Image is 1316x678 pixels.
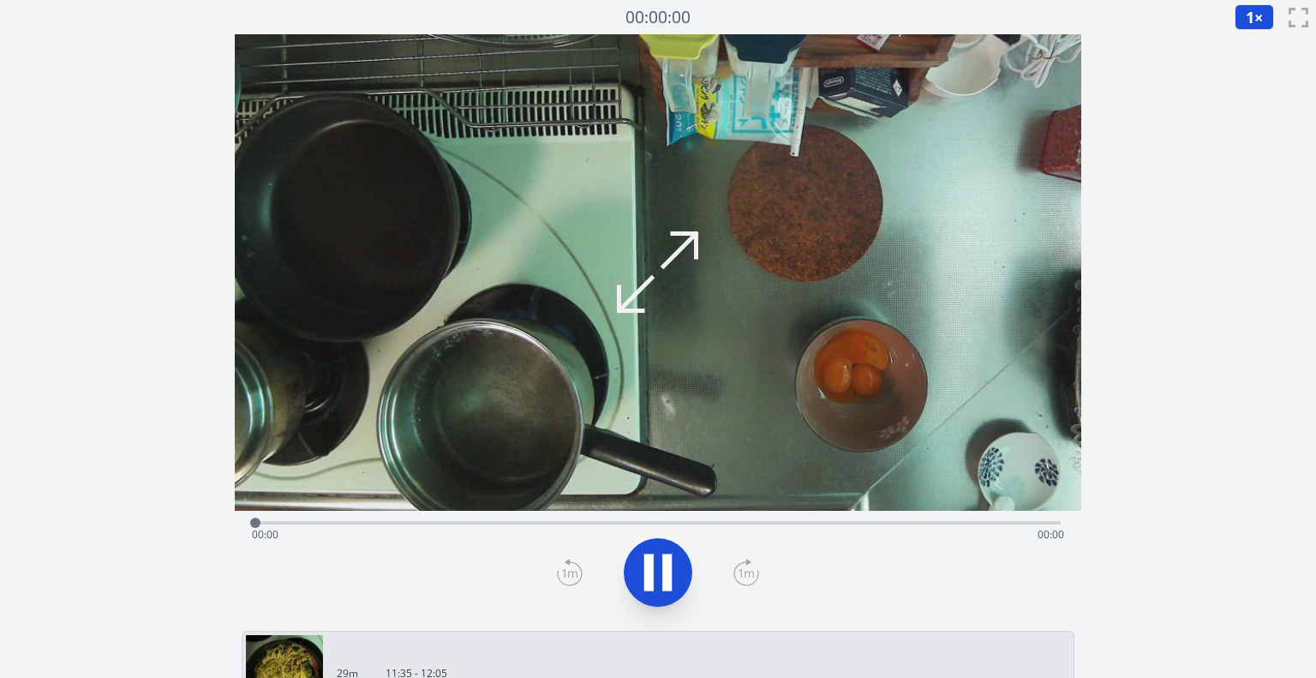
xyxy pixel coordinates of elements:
span: 1 [1246,7,1254,27]
span: 00:00 [1038,527,1064,542]
a: 00:00:00 [625,5,691,30]
button: 1× [1235,4,1274,30]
